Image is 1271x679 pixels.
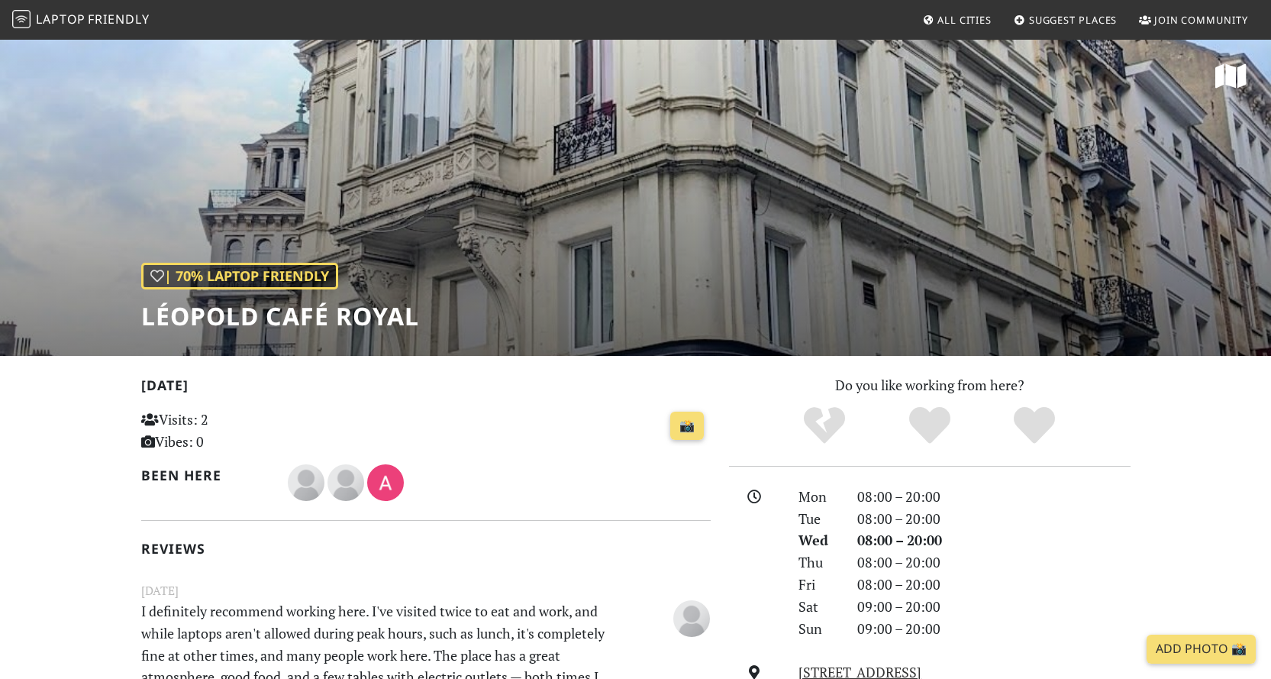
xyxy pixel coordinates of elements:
span: Friendly [88,11,149,27]
div: Mon [789,486,847,508]
div: Definitely! [982,405,1087,447]
img: blank-535327c66bd565773addf3077783bbfce4b00ec00e9fd257753287c682c7fa38.png [327,464,364,501]
p: Do you like working from here? [729,374,1131,396]
span: Mustafa Derdiyok [327,472,367,490]
span: Suggest Places [1029,13,1118,27]
a: 📸 [670,412,704,441]
span: Alma Kaurāte [367,472,404,490]
div: 09:00 – 20:00 [848,618,1140,640]
span: All Cities [937,13,992,27]
h2: [DATE] [141,377,711,399]
a: Join Community [1133,6,1254,34]
span: Sofia Silva [288,472,327,490]
span: Sofia Silva [673,607,710,626]
div: Sun [789,618,847,640]
div: Yes [877,405,982,447]
div: Wed [789,529,847,551]
div: Thu [789,551,847,574]
a: LaptopFriendly LaptopFriendly [12,7,150,34]
div: | 70% Laptop Friendly [141,263,338,289]
img: LaptopFriendly [12,10,31,28]
h2: Been here [141,467,270,483]
span: Laptop [36,11,85,27]
h1: Léopold Café Royal [141,302,419,331]
div: 08:00 – 20:00 [848,486,1140,508]
div: Tue [789,508,847,530]
span: Join Community [1154,13,1248,27]
small: [DATE] [132,581,720,600]
img: blank-535327c66bd565773addf3077783bbfce4b00ec00e9fd257753287c682c7fa38.png [673,600,710,637]
a: All Cities [916,6,998,34]
a: Suggest Places [1008,6,1124,34]
h2: Reviews [141,541,711,557]
img: 4031-alma.jpg [367,464,404,501]
div: 08:00 – 20:00 [848,508,1140,530]
div: No [772,405,877,447]
div: Fri [789,574,847,596]
div: 09:00 – 20:00 [848,596,1140,618]
div: 08:00 – 20:00 [848,529,1140,551]
p: Visits: 2 Vibes: 0 [141,409,319,453]
div: Sat [789,596,847,618]
img: blank-535327c66bd565773addf3077783bbfce4b00ec00e9fd257753287c682c7fa38.png [288,464,324,501]
div: 08:00 – 20:00 [848,551,1140,574]
div: 08:00 – 20:00 [848,574,1140,596]
a: Add Photo 📸 [1147,635,1256,664]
